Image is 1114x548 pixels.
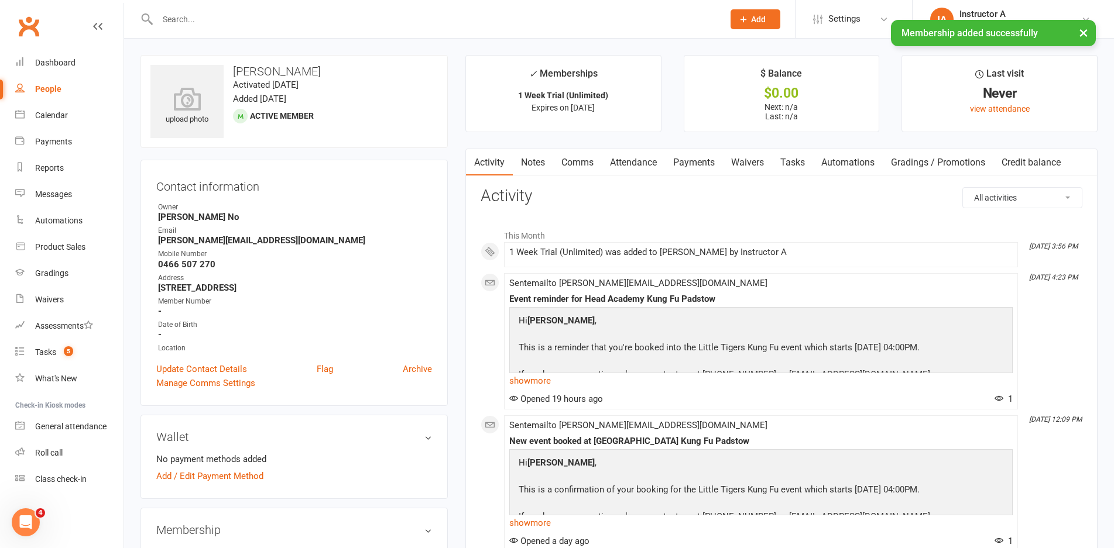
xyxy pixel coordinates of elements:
div: $ Balance [760,66,802,87]
strong: [PERSON_NAME] No [158,212,432,222]
div: 1 Week Trial (Unlimited) was added to [PERSON_NAME] by Instructor A [509,247,1013,257]
strong: - [158,329,432,340]
div: Assessments [35,321,93,330]
a: Activity [466,149,513,176]
input: Search... [154,11,715,27]
a: show more [509,373,1013,389]
span: Active member [250,111,314,120]
span: 5 [64,346,73,356]
a: What's New [15,366,124,392]
div: New event booked at [GEOGRAPHIC_DATA] Kung Fu Padstow [509,436,1013,446]
div: Member Number [158,296,432,307]
a: Credit balance [993,149,1069,176]
strong: 0466 507 270 [158,259,432,270]
span: Opened a day ago [509,536,589,546]
p: If you have any questions please contact us at [PHONE_NUMBER] or [EMAIL_ADDRESS][DOMAIN_NAME]. [516,367,935,384]
i: [DATE] 3:56 PM [1029,242,1078,250]
h3: Contact information [156,175,432,193]
p: Next: n/a Last: n/a [695,102,869,121]
a: Class kiosk mode [15,466,124,492]
h3: [PERSON_NAME] [150,65,438,78]
i: [DATE] 12:09 PM [1029,415,1082,423]
div: Automations [35,216,83,225]
a: Notes [513,149,553,176]
span: Settings [828,6,861,32]
i: ✓ [529,68,537,80]
a: Tasks 5 [15,339,124,366]
a: Update Contact Details [156,362,247,376]
div: Product Sales [35,242,85,251]
div: Waivers [35,295,64,304]
strong: [STREET_ADDRESS] [158,282,432,293]
a: Waivers [15,287,124,313]
h3: Membership [156,523,432,536]
a: Flag [317,362,333,376]
div: Email [158,225,432,236]
div: Date of Birth [158,319,432,330]
div: Dashboard [35,58,76,67]
iframe: Intercom live chat [12,508,40,536]
a: Dashboard [15,50,124,76]
a: Reports [15,155,124,181]
button: × [1073,20,1094,45]
a: Calendar [15,102,124,129]
a: view attendance [970,104,1030,113]
p: If you have any questions please contact us at [PHONE_NUMBER] or [EMAIL_ADDRESS][DOMAIN_NAME]. [516,509,935,526]
div: Head Academy Kung Fu Padstow [959,19,1081,30]
a: Roll call [15,440,124,466]
div: Membership added successfully [891,20,1096,46]
time: Activated [DATE] [233,80,299,90]
a: Attendance [602,149,665,176]
div: Memberships [529,66,598,88]
div: upload photo [150,87,224,126]
a: show more [509,515,1013,531]
a: Manage Comms Settings [156,376,255,390]
a: Payments [665,149,723,176]
span: Expires on [DATE] [532,103,595,112]
a: Tasks [772,149,813,176]
div: Instructor A [959,9,1081,19]
div: Tasks [35,347,56,357]
div: Messages [35,189,72,199]
p: This is a confirmation of your booking for the Little Tigers Kung Fu event which starts [DATE] 04... [516,482,935,499]
p: This is a reminder that you're booked into the Little Tigers Kung Fu event which starts [DATE] 04... [516,340,935,357]
a: General attendance kiosk mode [15,413,124,440]
div: Payments [35,137,72,146]
a: Comms [553,149,602,176]
strong: - [158,306,432,316]
div: $0.00 [695,87,869,99]
strong: [PERSON_NAME] [527,315,595,326]
div: Location [158,343,432,354]
p: Hi , [516,313,935,330]
button: Add [731,9,780,29]
span: Sent email to [PERSON_NAME][EMAIL_ADDRESS][DOMAIN_NAME] [509,278,767,288]
strong: [PERSON_NAME] [527,457,595,468]
div: Mobile Number [158,249,432,260]
div: Reports [35,163,64,173]
a: Automations [813,149,883,176]
div: Never [913,87,1086,99]
div: Address [158,273,432,284]
div: General attendance [35,422,107,431]
a: Gradings / Promotions [883,149,993,176]
a: Messages [15,181,124,208]
li: This Month [481,223,1082,242]
span: Opened 19 hours ago [509,394,603,404]
a: Product Sales [15,234,124,260]
a: Assessments [15,313,124,339]
h3: Wallet [156,430,432,443]
a: Waivers [723,149,772,176]
i: [DATE] 4:23 PM [1029,273,1078,281]
div: Class check-in [35,474,87,484]
div: IA [930,8,954,31]
div: People [35,84,61,94]
a: People [15,76,124,102]
span: Sent email to [PERSON_NAME][EMAIL_ADDRESS][DOMAIN_NAME] [509,420,767,430]
h3: Activity [481,187,1082,205]
div: Event reminder for Head Academy Kung Fu Padstow [509,294,1013,304]
a: Gradings [15,260,124,287]
span: Add [751,15,766,24]
div: What's New [35,374,77,383]
strong: [PERSON_NAME][EMAIL_ADDRESS][DOMAIN_NAME] [158,235,432,246]
a: Archive [403,362,432,376]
